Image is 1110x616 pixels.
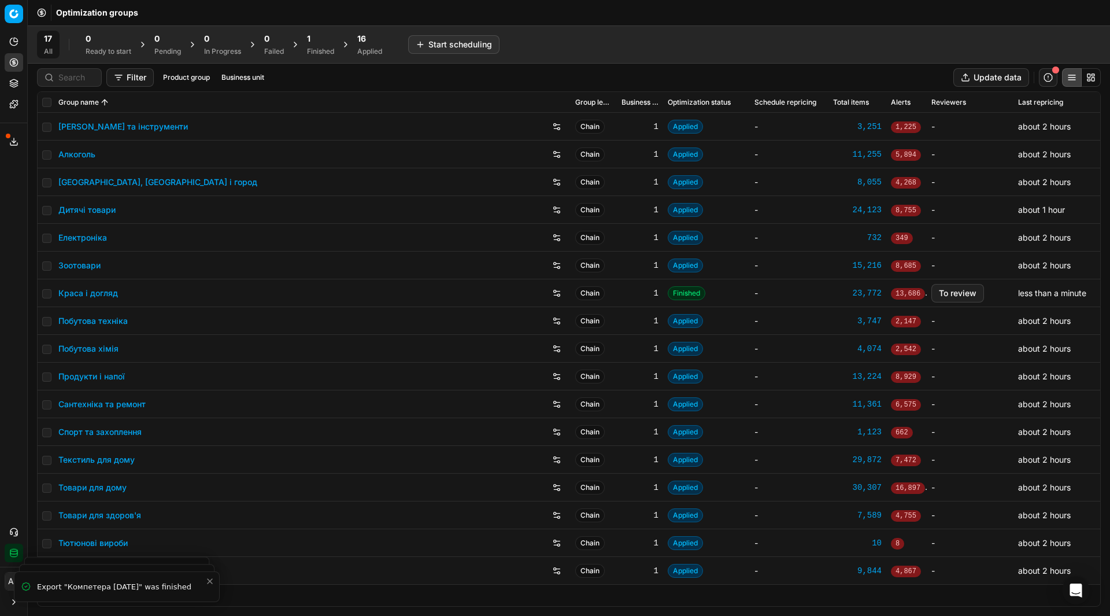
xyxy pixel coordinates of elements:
div: 1 [621,149,658,160]
td: - [750,474,828,501]
span: Last repricing [1018,98,1063,107]
td: - [750,557,828,585]
span: about 2 hours [1018,399,1071,409]
td: - [750,196,828,224]
a: Спорт та захоплення [58,426,142,438]
span: less than a minute [1018,288,1086,298]
div: 1 [621,287,658,299]
a: 23,772 [833,287,882,299]
td: - [927,446,1013,474]
a: 3,251 [833,121,882,132]
td: - [750,390,828,418]
span: Chain [575,536,605,550]
td: - [750,446,828,474]
div: 1 [621,565,658,577]
span: Group name [58,98,99,107]
span: 4,867 [891,566,921,577]
div: Ready to start [86,47,131,56]
span: 16 [357,33,366,45]
span: Applied [668,147,703,161]
td: - [750,335,828,363]
span: Chain [575,314,605,328]
a: Краса і догляд [58,287,118,299]
span: Applied [668,203,703,217]
span: Chain [575,203,605,217]
span: 5,894 [891,149,921,161]
span: Chain [575,564,605,578]
span: about 2 hours [1018,371,1071,381]
span: Chain [575,231,605,245]
span: Applied [668,120,703,134]
span: Reviewers [931,98,966,107]
span: Applied [668,564,703,578]
span: Applied [668,453,703,467]
a: 13,224 [833,371,882,382]
span: Chain [575,508,605,522]
a: Сантехніка та ремонт [58,399,146,410]
span: 2,147 [891,316,921,327]
div: All [44,47,53,56]
span: 1,225 [891,121,921,133]
div: 11,361 [833,399,882,410]
div: 30,307 [833,482,882,493]
a: Продукти і напої [58,371,125,382]
span: about 2 hours [1018,427,1071,437]
div: Finished [307,47,334,56]
a: Зоотовари [58,260,101,271]
button: To review [931,284,984,303]
td: - [750,501,828,529]
span: about 2 hours [1018,455,1071,464]
a: 732 [833,232,882,244]
a: [GEOGRAPHIC_DATA], [GEOGRAPHIC_DATA] і город [58,176,257,188]
a: Товари для здоров'я [58,510,141,521]
td: - [750,418,828,446]
a: [PERSON_NAME] та інструменти [58,121,188,132]
td: - [927,529,1013,557]
span: Optimization status [668,98,731,107]
a: Тютюнові вироби [58,537,128,549]
div: 1 [621,426,658,438]
td: - [750,529,828,557]
span: Optimization groups [56,7,138,19]
nav: breadcrumb [56,7,138,19]
div: 1 [621,371,658,382]
button: Filter [106,68,154,87]
span: 4,268 [891,177,921,189]
span: 16,897 [891,482,925,494]
span: about 2 hours [1018,510,1071,520]
td: - [927,141,1013,168]
div: 1 [621,315,658,327]
div: 1 [621,204,658,216]
span: about 2 hours [1018,260,1071,270]
span: about 2 hours [1018,233,1071,242]
div: 1 [621,399,658,410]
a: Дитячі товари [58,204,116,216]
span: Applied [668,175,703,189]
div: Failed [264,47,284,56]
a: Побутова хімія [58,343,119,355]
button: Business unit [217,71,269,84]
span: Chain [575,370,605,383]
span: about 2 hours [1018,482,1071,492]
button: Start scheduling [408,35,499,54]
button: АП [5,572,23,591]
span: 1 [307,33,310,45]
span: Applied [668,314,703,328]
td: - [750,307,828,335]
div: 1 [621,232,658,244]
span: Applied [668,481,703,495]
span: Total items [833,98,869,107]
a: Товари для дому [58,482,127,493]
td: - [750,141,828,168]
a: 1,123 [833,426,882,438]
td: - [927,390,1013,418]
span: Applied [668,425,703,439]
a: Побутова техніка [58,315,128,327]
span: Chain [575,342,605,356]
a: 3,747 [833,315,882,327]
span: about 1 hour [1018,205,1065,215]
span: 6,575 [891,399,921,411]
